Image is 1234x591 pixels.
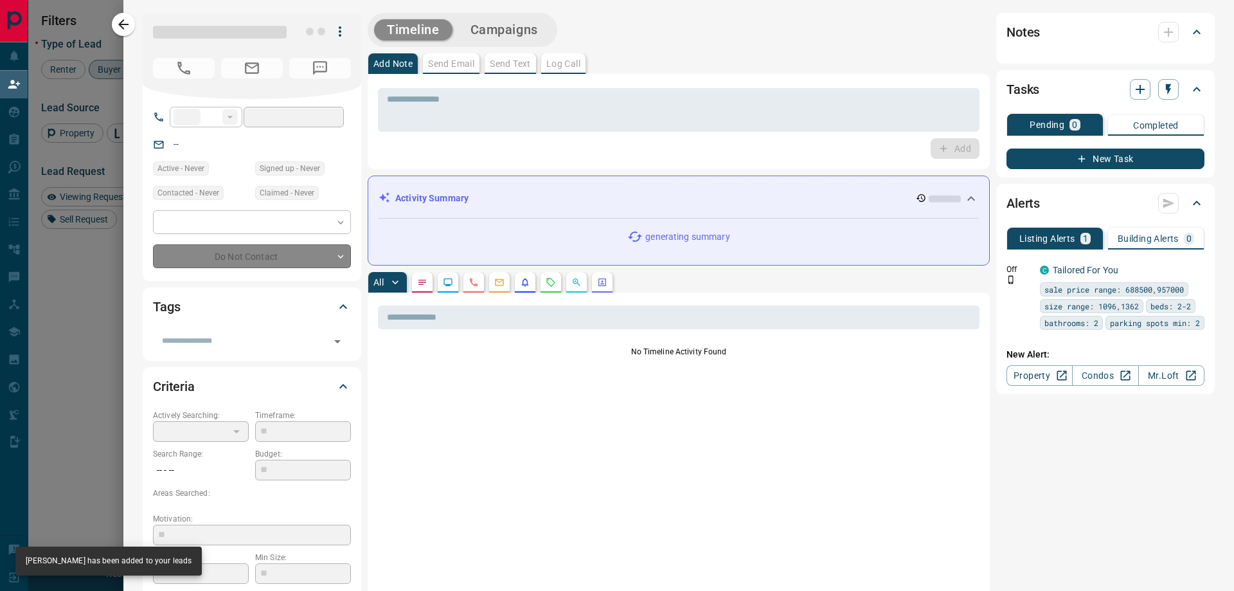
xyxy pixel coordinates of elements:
span: Claimed - Never [260,186,314,199]
a: Tailored For You [1053,265,1118,275]
button: New Task [1006,149,1204,169]
svg: Agent Actions [597,277,607,287]
div: condos.ca [1040,266,1049,275]
span: No Number [153,58,215,78]
p: Activity Summary [395,192,469,205]
div: Notes [1006,17,1204,48]
p: Off [1006,264,1032,275]
span: sale price range: 688500,957000 [1044,283,1184,296]
svg: Requests [546,277,556,287]
p: Motivation: [153,513,351,525]
p: All [373,278,384,287]
div: Activity Summary [379,186,979,210]
h2: Notes [1006,22,1040,42]
a: Mr.Loft [1138,365,1204,386]
span: Contacted - Never [157,186,219,199]
span: No Number [289,58,351,78]
a: Condos [1072,365,1138,386]
svg: Calls [469,277,479,287]
h2: Tags [153,296,180,317]
svg: Push Notification Only [1006,275,1015,284]
svg: Lead Browsing Activity [443,277,453,287]
button: Open [328,332,346,350]
p: Building Alerts [1118,234,1179,243]
h2: Alerts [1006,193,1040,214]
h2: Tasks [1006,79,1039,100]
span: No Email [221,58,283,78]
span: beds: 2-2 [1150,300,1191,313]
p: 0 [1072,120,1077,129]
span: Active - Never [157,162,204,175]
p: Actively Searching: [153,410,249,421]
button: Timeline [374,19,452,41]
p: Pending [1030,120,1064,129]
div: Tags [153,291,351,322]
span: bathrooms: 2 [1044,316,1098,329]
div: Alerts [1006,188,1204,219]
span: parking spots min: 2 [1110,316,1200,329]
p: Budget: [255,448,351,460]
p: 1 [1083,234,1088,243]
span: Signed up - Never [260,162,320,175]
a: Property [1006,365,1073,386]
p: 0 [1186,234,1192,243]
button: Campaigns [458,19,551,41]
svg: Notes [417,277,427,287]
div: Tasks [1006,74,1204,105]
p: Listing Alerts [1019,234,1075,243]
a: -- [174,139,179,149]
p: generating summary [645,230,729,244]
p: Min Size: [255,552,351,563]
p: New Alert: [1006,348,1204,361]
span: size range: 1096,1362 [1044,300,1139,313]
div: Criteria [153,371,351,402]
p: Search Range: [153,448,249,460]
div: Do Not Contact [153,244,351,268]
svg: Emails [494,277,505,287]
p: Add Note [373,59,413,68]
svg: Opportunities [571,277,582,287]
p: No Timeline Activity Found [378,346,979,358]
p: Completed [1133,121,1179,130]
div: [PERSON_NAME] has been added to your leads [26,550,192,572]
svg: Listing Alerts [520,277,530,287]
p: Timeframe: [255,410,351,421]
p: Areas Searched: [153,487,351,499]
h2: Criteria [153,376,195,397]
p: -- - -- [153,460,249,481]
